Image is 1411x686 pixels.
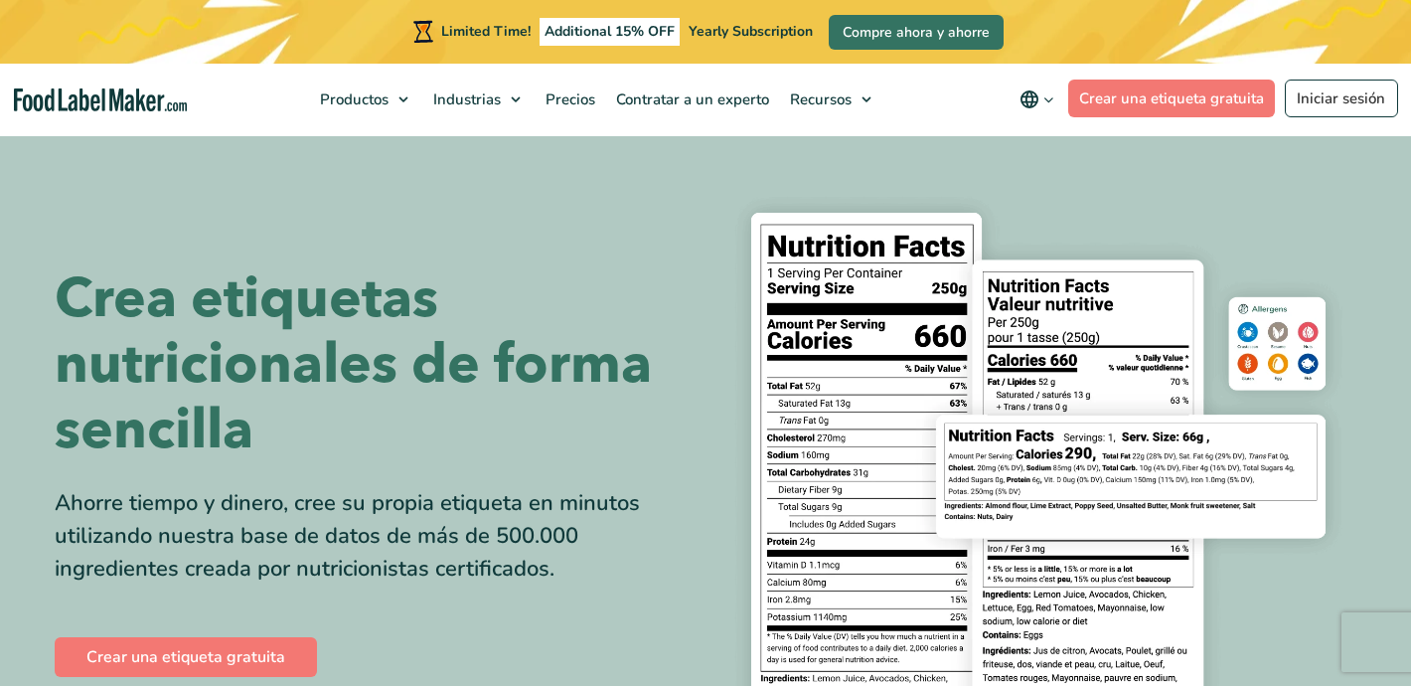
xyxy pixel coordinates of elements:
span: Precios [540,89,597,109]
span: Contratar a un experto [610,89,771,109]
span: Additional 15% OFF [540,18,680,46]
h1: Crea etiquetas nutricionales de forma sencilla [55,266,691,463]
a: Crear una etiqueta gratuita [55,637,317,677]
a: Productos [310,64,418,135]
span: Productos [314,89,391,109]
a: Precios [536,64,601,135]
a: Recursos [780,64,881,135]
span: Recursos [784,89,854,109]
a: Industrias [423,64,531,135]
span: Yearly Subscription [689,22,813,41]
span: Limited Time! [441,22,531,41]
span: Industrias [427,89,503,109]
a: Crear una etiqueta gratuita [1068,80,1276,117]
a: Contratar a un experto [606,64,775,135]
a: Compre ahora y ahorre [829,15,1004,50]
div: Ahorre tiempo y dinero, cree su propia etiqueta en minutos utilizando nuestra base de datos de má... [55,487,691,586]
a: Iniciar sesión [1285,80,1398,117]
